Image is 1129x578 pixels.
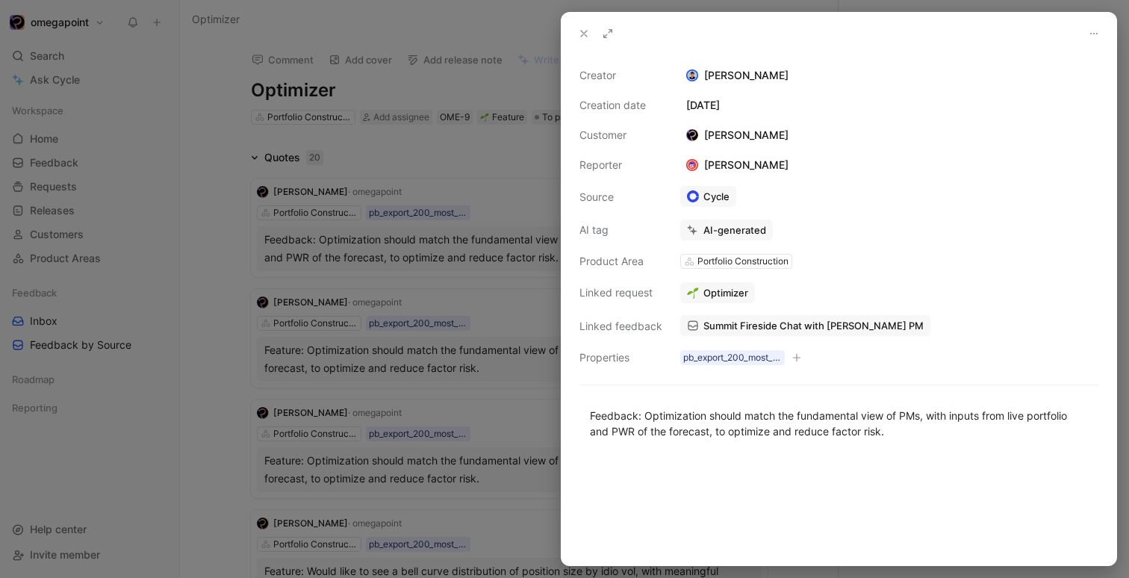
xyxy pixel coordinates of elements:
a: Summit Fireside Chat with [PERSON_NAME] PM [680,315,930,336]
img: avatar [688,71,697,81]
div: Creation date [579,96,662,114]
div: Source [579,188,662,206]
div: Creator [579,66,662,84]
div: AI-generated [703,223,766,237]
div: Linked feedback [579,317,662,335]
img: 🌱 [687,287,699,299]
div: Reporter [579,156,662,174]
div: [PERSON_NAME] [680,156,794,174]
button: AI-generated [680,220,773,240]
div: AI tag [579,221,662,239]
div: Feedback: Optimization should match the fundamental view of PMs, with inputs from live portfolio ... [590,408,1088,439]
div: [PERSON_NAME] [680,126,794,144]
div: [DATE] [680,96,1098,114]
div: [PERSON_NAME] [680,66,1098,84]
span: Optimizer [703,286,748,299]
div: Linked request [579,284,662,302]
div: pb_export_200_most_recent [DATE] 16:00 [683,350,782,365]
div: Properties [579,349,662,367]
img: logo [686,129,698,141]
button: 🌱Optimizer [680,282,755,303]
div: Product Area [579,252,662,270]
a: Cycle [680,186,736,207]
img: avatar [688,161,697,170]
span: Summit Fireside Chat with [PERSON_NAME] PM [703,319,924,332]
div: Customer [579,126,662,144]
div: Portfolio Construction [697,254,789,269]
